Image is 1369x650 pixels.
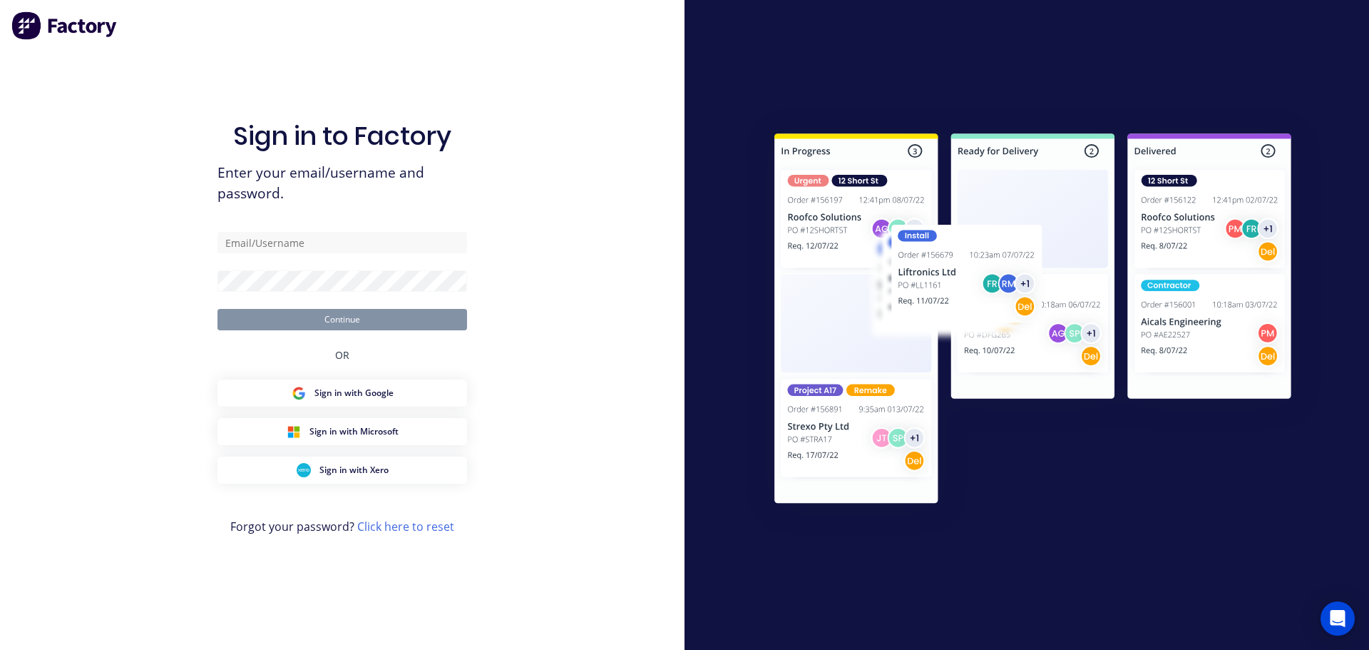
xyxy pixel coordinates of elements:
input: Email/Username [217,232,467,253]
span: Forgot your password? [230,518,454,535]
div: Open Intercom Messenger [1321,601,1355,636]
button: Google Sign inSign in with Google [217,380,467,407]
h1: Sign in to Factory [233,121,451,151]
span: Sign in with Google [314,387,394,400]
img: Xero Sign in [297,463,311,477]
img: Google Sign in [292,386,306,400]
span: Enter your email/username and password. [217,163,467,204]
a: Click here to reset [357,519,454,534]
img: Microsoft Sign in [287,425,301,439]
span: Sign in with Xero [319,464,389,477]
button: Continue [217,309,467,330]
span: Sign in with Microsoft [309,425,399,438]
img: Factory [11,11,118,40]
button: Xero Sign inSign in with Xero [217,457,467,484]
button: Microsoft Sign inSign in with Microsoft [217,418,467,445]
div: OR [335,330,349,380]
img: Sign in [743,105,1323,537]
